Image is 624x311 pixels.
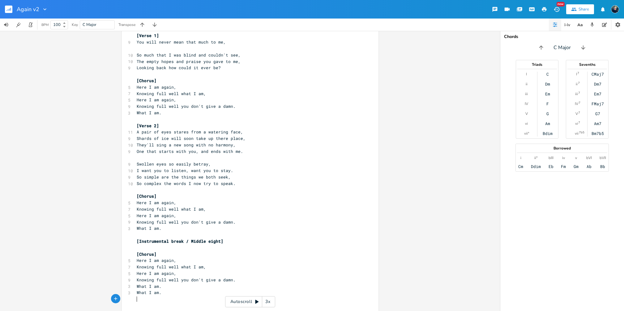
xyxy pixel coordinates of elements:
sup: 7 [578,90,580,95]
div: vi [525,121,528,126]
span: Here I am again, [137,84,176,90]
div: Transpose [118,23,135,27]
span: [Instrumental break / Middle eight] [137,238,223,244]
sup: 7b5 [579,130,584,135]
span: [Verse 1] [137,33,159,38]
span: Looking back how could it ever be? [137,65,221,70]
span: Shards of ice will soon take up there place, [137,136,246,141]
span: What I am. [137,290,161,295]
span: Knowing full well what I am, [137,264,206,270]
div: ii [576,82,578,86]
div: FMaj7 [592,101,604,106]
div: BPM [41,23,49,27]
div: Em [545,91,550,96]
div: Bdim [543,131,553,136]
div: G7 [595,111,600,116]
div: Bb [600,164,605,169]
span: So simple are the things we both seek, [137,174,231,180]
span: Knowing full well you don't give a damn. [137,103,236,109]
div: Share [579,6,589,12]
div: I [576,72,577,77]
div: F [546,101,549,106]
span: Here I am again, [137,258,176,263]
div: Gm [574,164,579,169]
div: vii° [524,131,529,136]
button: Share [566,4,594,14]
div: iv [562,155,565,160]
span: Here I am again, [137,97,176,103]
span: Knowing full well you don't give a damn. [137,219,236,225]
div: bVI [586,155,592,160]
div: 3x [262,296,273,307]
div: bIII [549,155,553,160]
div: vi [575,121,578,126]
div: Am [545,121,550,126]
div: G [546,111,549,116]
span: Here I am again, [137,271,176,276]
div: Cm [518,164,523,169]
span: Knowing full well you don't give a damn. [137,277,236,283]
div: Dm7 [594,82,601,86]
button: New [550,4,563,15]
sup: 7 [578,110,580,115]
div: IV [575,101,578,106]
div: Am7 [594,121,601,126]
div: CMaj7 [592,72,604,77]
div: Triads [516,63,558,66]
div: i [520,155,521,160]
div: Borrowed [516,146,609,150]
div: Sevenths [566,63,608,66]
span: C Major [83,22,96,27]
div: IV [525,101,528,106]
span: [Chorus] [137,193,156,199]
sup: 7 [577,71,579,76]
div: Fm [561,164,566,169]
div: Key [72,23,78,27]
div: Chords [504,35,620,39]
span: A pair of eyes stares from a watering face, [137,129,243,135]
div: Dm [545,82,550,86]
div: I [526,72,527,77]
span: [Chorus] [137,251,156,257]
span: Again v2 [17,6,39,12]
div: Eb [549,164,553,169]
span: Here I am again, [137,200,176,205]
div: V [575,111,578,116]
sup: 7 [579,100,580,105]
span: [Verse 2] [137,123,159,128]
span: So much that I was blind and couldn't see, [137,52,241,58]
span: You will never mean that much to me, [137,39,226,45]
div: ii [526,82,528,86]
div: iii [525,91,528,96]
div: vii [575,131,579,136]
div: Bm7b5 [592,131,604,136]
div: ii° [534,155,537,160]
div: V [525,111,528,116]
div: Ab [587,164,592,169]
span: Knowing full well what I am, [137,206,206,212]
span: One that starts with you, and ends with me. [137,149,243,154]
span: The empty hopes and praise you gave to me, [137,59,241,64]
div: bVII [600,155,606,160]
div: Em7 [594,91,601,96]
span: C Major [553,44,571,51]
span: So complex the words I now try to speak. [137,181,236,186]
div: Autoscroll [225,296,275,307]
span: [Chorus] [137,78,156,83]
span: Here I am again, [137,213,176,218]
span: They'll sing a new song with no harmony, [137,142,236,148]
div: v [575,155,577,160]
span: Knowing full well what I am, [137,91,206,96]
span: I want you to listen, want you to stay. [137,168,233,173]
div: C [546,72,549,77]
span: Swollen eyes so easily betray, [137,161,211,167]
sup: 7 [578,81,580,86]
div: iii [575,91,578,96]
span: What I am. [137,225,161,231]
img: Stew Dean [611,5,619,13]
div: New [557,2,565,6]
span: What I am. [137,284,161,289]
span: What I am. [137,110,161,116]
div: Ddim [531,164,541,169]
sup: 7 [578,120,580,125]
